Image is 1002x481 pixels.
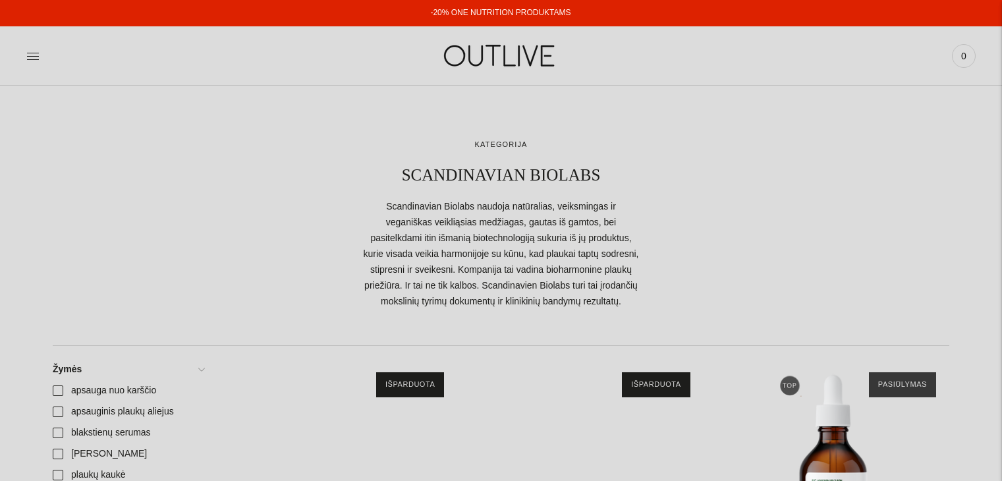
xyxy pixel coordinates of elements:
a: [PERSON_NAME] [45,443,211,465]
span: 0 [955,47,973,65]
a: blakstienų serumas [45,422,211,443]
a: apsauga nuo karščio [45,380,211,401]
a: -20% ONE NUTRITION PRODUKTAMS [430,8,571,17]
a: 0 [952,42,976,71]
img: OUTLIVE [418,33,583,78]
a: apsauginis plaukų aliejus [45,401,211,422]
a: Žymės [45,359,211,380]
